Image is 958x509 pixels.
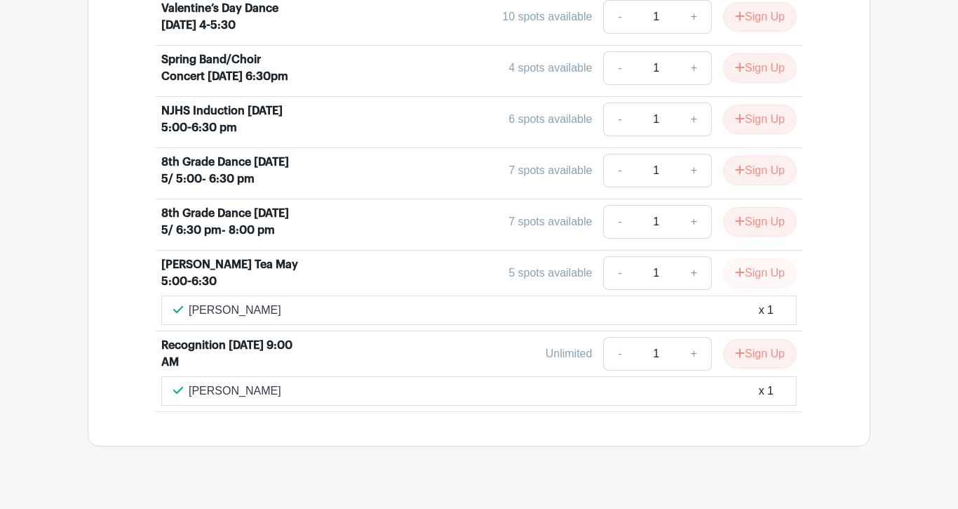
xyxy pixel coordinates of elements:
div: [PERSON_NAME] Tea May 5:00-6:30 [161,256,304,290]
div: 7 spots available [508,162,592,179]
div: Unlimited [546,345,593,362]
a: + [677,205,712,239]
a: + [677,256,712,290]
a: + [677,154,712,187]
a: - [603,103,635,136]
div: 6 spots available [508,111,592,128]
button: Sign Up [723,156,797,185]
a: + [677,337,712,371]
a: - [603,154,635,187]
a: - [603,256,635,290]
a: - [603,337,635,371]
button: Sign Up [723,53,797,83]
div: Recognition [DATE] 9:00 AM [161,337,304,371]
p: [PERSON_NAME] [189,302,281,319]
a: + [677,103,712,136]
button: Sign Up [723,258,797,288]
button: Sign Up [723,105,797,134]
div: 8th Grade Dance [DATE] 5/ 5:00- 6:30 pm [161,154,304,187]
div: x 1 [759,302,774,319]
div: 5 spots available [508,265,592,282]
div: 4 spots available [508,60,592,77]
a: - [603,51,635,85]
div: Spring Band/Choir Concert [DATE] 6:30pm [161,51,304,85]
div: 10 spots available [502,8,592,25]
a: + [677,51,712,85]
div: 8th Grade Dance [DATE] 5/ 6:30 pm- 8:00 pm [161,205,304,239]
button: Sign Up [723,2,797,32]
div: NJHS Induction [DATE] 5:00-6:30 pm [161,103,304,136]
a: - [603,205,635,239]
div: 7 spots available [508,213,592,230]
p: [PERSON_NAME] [189,383,281,399]
button: Sign Up [723,339,797,369]
div: x 1 [759,383,774,399]
button: Sign Up [723,207,797,237]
